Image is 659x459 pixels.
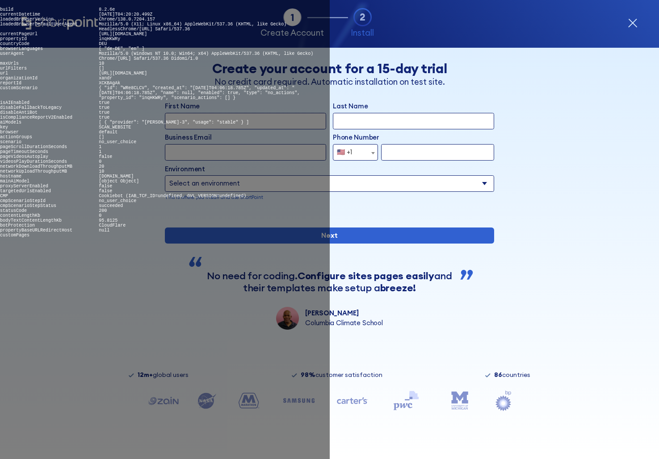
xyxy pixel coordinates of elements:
[99,154,112,159] pre: false
[99,223,126,228] pre: CloudFlare
[99,105,109,110] pre: true
[99,179,139,184] pre: [object Object]
[99,218,118,223] pre: 95.8125
[99,130,118,135] pre: default
[99,184,112,189] pre: false
[99,61,104,66] pre: 10
[99,66,104,71] pre: []
[99,41,107,46] pre: DEU
[99,51,313,61] pre: Mozilla/5.0 (Windows NT 10.0; Win64; x64) AppleWebKit/537.36 (KHTML, like Gecko) Chrome/[URL] Saf...
[99,164,104,169] pre: 20
[99,76,112,81] pre: xandr
[99,115,109,120] pre: true
[99,149,101,154] pre: 1
[99,145,101,149] pre: 1
[99,228,109,233] pre: null
[99,208,107,213] pre: 200
[99,189,112,194] pre: false
[99,135,104,140] pre: []
[99,46,144,51] pre: [ "de-DE", "en" ]
[99,203,123,208] pre: succeeded
[99,12,152,17] pre: [DATE]T04:20:20.499Z
[99,110,109,115] pre: true
[99,37,120,41] pre: inqHKWRy
[99,120,249,125] pre: [ { "provider": "[PERSON_NAME]-3", "usage": "stable" } ]
[99,194,246,198] pre: Cookiebot (IAB_TCF_ID=undefined, GVL_VERSION=undefined)
[99,17,155,22] pre: Chrome/138.0.7204.157
[99,198,136,203] pre: no_user_choice
[99,71,147,76] pre: [URL][DOMAIN_NAME]
[99,22,286,32] pre: Mozilla/5.0 (X11; Linux x86_64) AppleWebKit/537.36 (KHTML, like Gecko) HeadlessChrome/[URL] Safar...
[99,159,101,164] pre: 0
[99,125,131,130] pre: SCAN_WEBSITE
[99,100,109,105] pre: true
[99,174,134,179] pre: [DOMAIN_NAME]
[99,86,300,100] pre: { "id": "WRe8CLCV", "created_at": "[DATE]T04:06:18.785Z", "updated_at": "[DATE]T04:06:18.785Z", "...
[99,7,115,12] pre: 8.2.6e
[99,81,120,86] pre: XCKBAgAk
[99,213,101,218] pre: 0
[99,169,104,174] pre: 10
[99,32,147,37] pre: [URL][DOMAIN_NAME]
[99,140,136,145] pre: no_user_choice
